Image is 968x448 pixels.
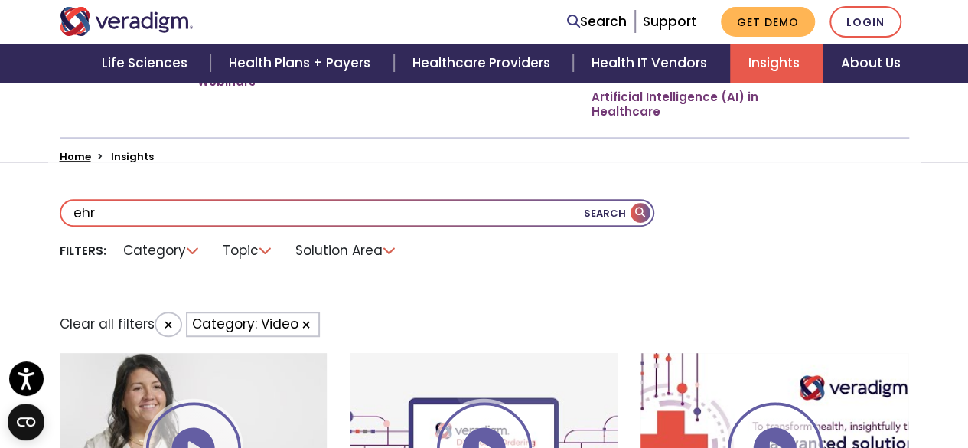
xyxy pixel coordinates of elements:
[643,12,696,31] a: Support
[394,44,573,83] a: Healthcare Providers
[210,44,393,83] a: Health Plans + Payers
[573,44,730,83] a: Health IT Vendors
[823,44,919,83] a: About Us
[730,44,823,83] a: Insights
[592,54,771,83] a: Payer Provider Relationships Guide
[60,312,182,341] li: Clear all filters
[197,74,256,90] a: Webinars
[584,201,653,225] button: Search
[60,7,194,36] img: Veradigm logo
[8,404,44,440] button: Open CMP widget
[567,11,627,32] a: Search
[186,312,320,337] button: Category: Video
[114,239,210,263] li: Category
[60,243,106,259] li: Filters:
[286,239,406,263] li: Solution Area
[60,149,91,164] a: Home
[61,201,653,225] input: What are you looking for?
[83,44,210,83] a: Life Sciences
[213,239,282,263] li: Topic
[592,90,771,119] a: Artificial Intelligence (AI) in Healthcare
[721,7,815,37] a: Get Demo
[829,6,901,38] a: Login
